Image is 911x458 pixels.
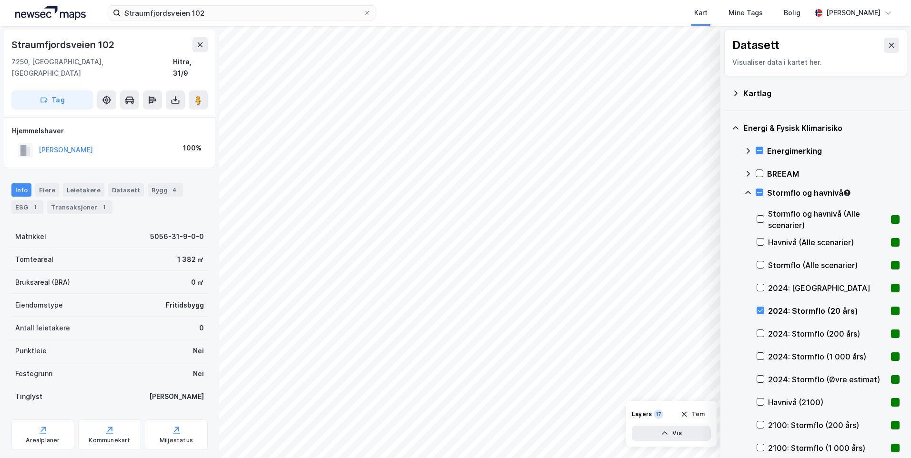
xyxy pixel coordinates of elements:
div: Eiere [35,183,59,197]
div: Bruksareal (BRA) [15,277,70,288]
div: Visualiser data i kartet her. [732,57,899,68]
div: Layers [632,410,652,418]
div: Arealplaner [26,437,60,444]
button: Tøm [674,407,711,422]
div: 2024: Stormflo (Øvre estimat) [768,374,887,385]
div: Kartlag [743,88,900,99]
div: 4 [170,185,179,195]
div: Datasett [732,38,779,53]
div: Havnivå (Alle scenarier) [768,237,887,248]
div: Kart [694,7,708,19]
div: Leietakere [63,183,104,197]
div: Bygg [148,183,183,197]
div: Stormflo (Alle scenarier) [768,259,887,271]
div: Energimerking [767,145,900,157]
div: BREEAM [767,168,900,179]
div: 0 ㎡ [191,277,204,288]
div: Kommunekart [89,437,130,444]
div: Punktleie [15,345,47,357]
div: Info [11,183,31,197]
div: Festegrunn [15,368,52,379]
button: Tag [11,90,93,110]
div: Hjemmelshaver [12,125,207,137]
div: 2024: Stormflo (200 års) [768,328,887,339]
div: 2024: [GEOGRAPHIC_DATA] [768,282,887,294]
div: Eiendomstype [15,299,63,311]
div: 2024: Stormflo (20 års) [768,305,887,317]
div: 5056-31-9-0-0 [150,231,204,242]
div: Antall leietakere [15,322,70,334]
div: Bolig [784,7,800,19]
div: 2024: Stormflo (1 000 års) [768,351,887,362]
div: Straumfjordsveien 102 [11,37,116,52]
div: 17 [654,409,663,419]
div: Transaksjoner [47,200,112,214]
div: 0 [199,322,204,334]
div: Fritidsbygg [166,299,204,311]
div: Havnivå (2100) [768,397,887,408]
div: Tomteareal [15,254,53,265]
div: Stormflo og havnivå [767,187,900,199]
input: Søk på adresse, matrikkel, gårdeiere, leietakere eller personer [121,6,364,20]
div: 1 382 ㎡ [177,254,204,265]
div: Tooltip anchor [843,189,851,197]
div: Mine Tags [729,7,763,19]
div: Nei [193,368,204,379]
div: [PERSON_NAME] [149,391,204,402]
div: 100% [183,142,202,154]
div: Tinglyst [15,391,42,402]
div: Nei [193,345,204,357]
div: [PERSON_NAME] [826,7,881,19]
div: 1 [30,202,40,212]
div: Stormflo og havnivå (Alle scenarier) [768,208,887,231]
div: Datasett [108,183,144,197]
button: Vis [632,426,711,441]
iframe: Chat Widget [863,412,911,458]
div: Energi & Fysisk Klimarisiko [743,122,900,134]
div: 1 [99,202,109,212]
div: 7250, [GEOGRAPHIC_DATA], [GEOGRAPHIC_DATA] [11,56,173,79]
img: logo.a4113a55bc3d86da70a041830d287a7e.svg [15,6,86,20]
div: 2100: Stormflo (1 000 års) [768,442,887,454]
div: Hitra, 31/9 [173,56,208,79]
div: Miljøstatus [160,437,193,444]
div: ESG [11,200,43,214]
div: Matrikkel [15,231,46,242]
div: 2100: Stormflo (200 års) [768,419,887,431]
